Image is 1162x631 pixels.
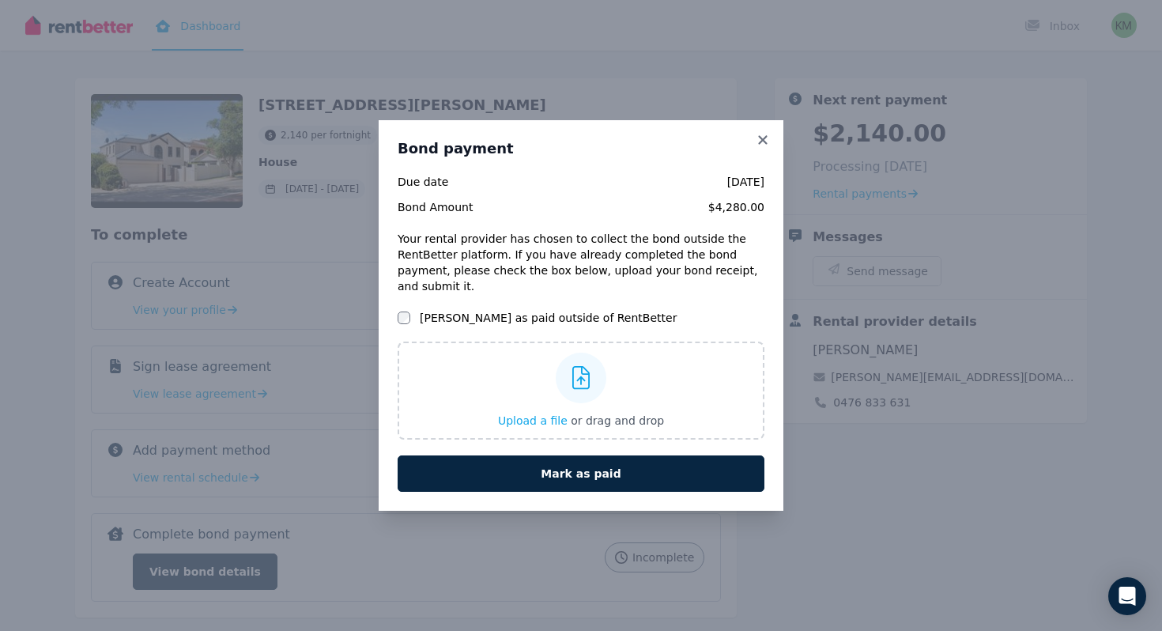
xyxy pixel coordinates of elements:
[571,414,664,427] span: or drag and drop
[498,413,664,429] button: Upload a file or drag and drop
[420,310,677,326] label: [PERSON_NAME] as paid outside of RentBetter
[498,414,568,427] span: Upload a file
[517,174,764,190] span: [DATE]
[398,139,764,158] h3: Bond payment
[1108,577,1146,615] div: Open Intercom Messenger
[398,174,507,190] span: Due date
[398,199,507,215] span: Bond Amount
[517,199,764,215] span: $4,280.00
[398,231,764,294] div: Your rental provider has chosen to collect the bond outside the RentBetter platform. If you have ...
[398,455,764,492] button: Mark as paid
